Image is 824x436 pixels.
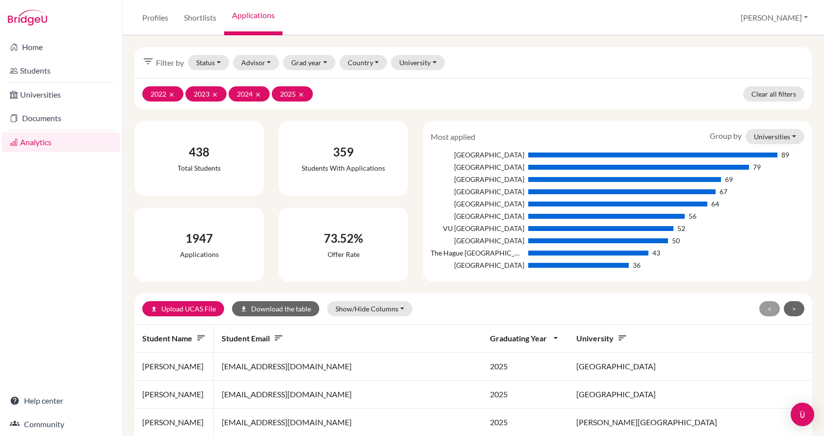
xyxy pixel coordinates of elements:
div: 359 [302,143,385,161]
a: Universities [2,85,120,104]
div: [GEOGRAPHIC_DATA] [431,162,524,172]
div: Students with applications [302,163,385,173]
div: Most applied [423,131,483,143]
i: download [240,306,247,312]
div: 64 [711,199,719,209]
div: [GEOGRAPHIC_DATA] [431,150,524,160]
span: Student email [222,333,283,343]
div: Total students [178,163,221,173]
button: University [391,55,445,70]
a: Help center [2,391,120,410]
div: [GEOGRAPHIC_DATA] [431,235,524,246]
button: Advisor [233,55,280,70]
td: [EMAIL_ADDRESS][DOMAIN_NAME] [214,353,482,381]
img: Bridge-U [8,10,47,26]
div: 36 [633,260,641,270]
td: [PERSON_NAME] [134,381,214,409]
button: Show/Hide Columns [327,301,412,316]
td: 2025 [482,381,568,409]
i: sort [196,333,206,343]
td: [PERSON_NAME] [134,353,214,381]
button: Country [339,55,387,70]
a: Home [2,37,120,57]
button: 2024clear [229,86,270,102]
span: University [576,333,627,343]
span: Student name [142,333,206,343]
button: 2023clear [185,86,227,102]
td: 2025 [482,353,568,381]
button: 2025clear [272,86,313,102]
button: > [784,301,804,316]
button: Universities [746,129,804,144]
div: Group by [702,129,812,144]
div: 73.52% [324,230,363,247]
div: Offer rate [324,249,363,259]
a: Students [2,61,120,80]
div: Open Intercom Messenger [791,403,814,426]
div: [GEOGRAPHIC_DATA] [431,260,524,270]
i: upload [151,306,157,312]
button: 2022clear [142,86,183,102]
div: VU [GEOGRAPHIC_DATA] [431,223,524,233]
div: 1947 [180,230,219,247]
button: < [759,301,780,316]
i: clear [255,91,261,98]
button: Status [188,55,229,70]
i: filter_list [142,55,154,67]
i: clear [168,91,175,98]
button: downloadDownload the table [232,301,319,316]
div: 79 [753,162,761,172]
a: Clear all filters [743,86,804,102]
div: [GEOGRAPHIC_DATA] [431,211,524,221]
div: [GEOGRAPHIC_DATA] [431,174,524,184]
i: sort [618,333,627,343]
div: 89 [781,150,789,160]
a: Community [2,414,120,434]
div: 67 [720,186,727,197]
td: [EMAIL_ADDRESS][DOMAIN_NAME] [214,381,482,409]
div: [GEOGRAPHIC_DATA] [431,186,524,197]
span: Filter by [156,57,184,69]
div: 438 [178,143,221,161]
i: clear [298,91,305,98]
span: Graduating year [490,333,561,343]
div: 56 [689,211,696,221]
div: 50 [672,235,680,246]
div: The Hague [GEOGRAPHIC_DATA] [431,248,524,258]
div: 52 [677,223,685,233]
button: Grad year [283,55,335,70]
i: sort [274,333,283,343]
div: [GEOGRAPHIC_DATA] [431,199,524,209]
div: Applications [180,249,219,259]
a: Analytics [2,132,120,152]
i: clear [211,91,218,98]
i: arrow_drop_down [551,333,561,343]
button: [PERSON_NAME] [736,8,812,27]
a: Documents [2,108,120,128]
a: uploadUpload UCAS File [142,301,224,316]
div: 69 [725,174,733,184]
div: 43 [652,248,660,258]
